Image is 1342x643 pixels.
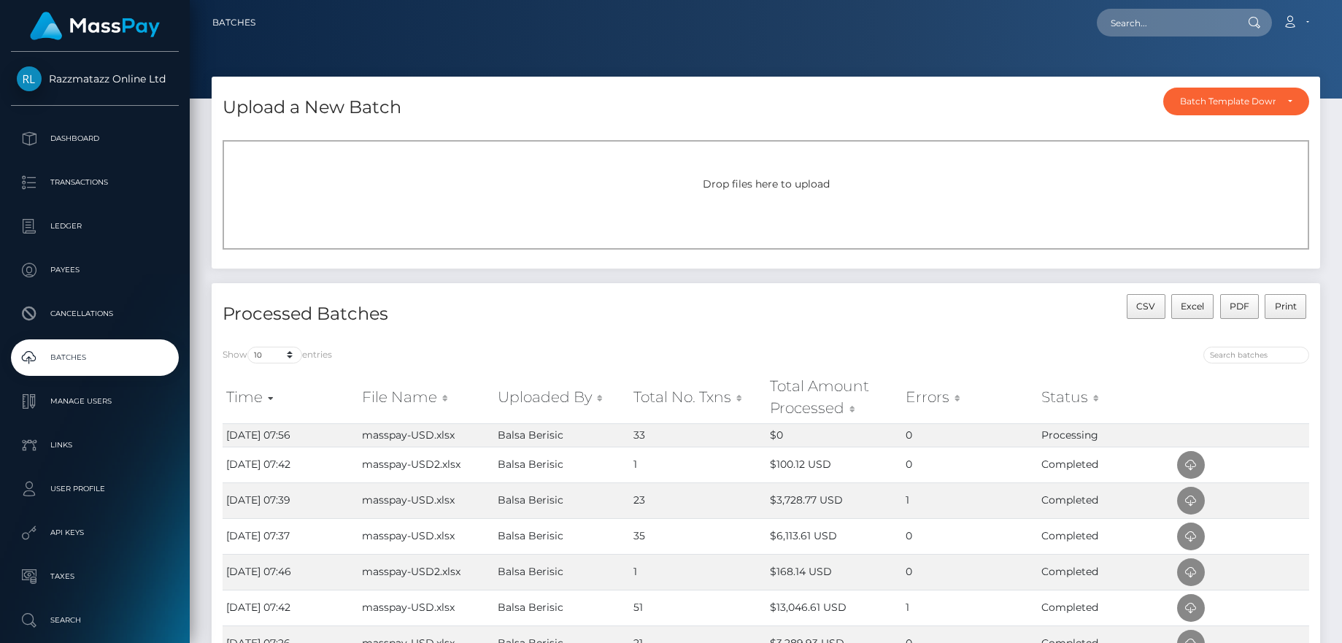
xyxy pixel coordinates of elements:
[1275,301,1297,312] span: Print
[630,518,766,554] td: 35
[766,590,902,625] td: $13,046.61 USD
[1180,96,1276,107] div: Batch Template Download
[11,558,179,595] a: Taxes
[630,554,766,590] td: 1
[902,447,1038,482] td: 0
[17,128,173,150] p: Dashboard
[30,12,160,40] img: MassPay Logo
[902,371,1038,423] th: Errors: activate to sort column ascending
[17,303,173,325] p: Cancellations
[17,66,42,91] img: Razzmatazz Online Ltd
[358,518,494,554] td: masspay-USD.xlsx
[223,301,755,327] h4: Processed Batches
[1171,294,1214,319] button: Excel
[1136,301,1155,312] span: CSV
[17,566,173,588] p: Taxes
[17,609,173,631] p: Search
[630,482,766,518] td: 23
[1220,294,1260,319] button: PDF
[11,252,179,288] a: Payees
[1097,9,1234,36] input: Search...
[11,208,179,245] a: Ledger
[212,7,255,38] a: Batches
[494,371,630,423] th: Uploaded By: activate to sort column ascending
[766,554,902,590] td: $168.14 USD
[630,423,766,447] td: 33
[703,177,830,190] span: Drop files here to upload
[902,554,1038,590] td: 0
[358,482,494,518] td: masspay-USD.xlsx
[17,434,173,456] p: Links
[766,447,902,482] td: $100.12 USD
[630,447,766,482] td: 1
[11,296,179,332] a: Cancellations
[223,347,332,363] label: Show entries
[11,471,179,507] a: User Profile
[11,72,179,85] span: Razzmatazz Online Ltd
[223,554,358,590] td: [DATE] 07:46
[766,423,902,447] td: $0
[1038,518,1173,554] td: Completed
[11,602,179,639] a: Search
[902,590,1038,625] td: 1
[1038,423,1173,447] td: Processing
[11,164,179,201] a: Transactions
[902,482,1038,518] td: 1
[1127,294,1165,319] button: CSV
[17,172,173,193] p: Transactions
[17,390,173,412] p: Manage Users
[223,447,358,482] td: [DATE] 07:42
[223,518,358,554] td: [DATE] 07:37
[11,515,179,551] a: API Keys
[11,120,179,157] a: Dashboard
[902,423,1038,447] td: 0
[1038,554,1173,590] td: Completed
[247,347,302,363] select: Showentries
[1230,301,1249,312] span: PDF
[11,383,179,420] a: Manage Users
[11,339,179,376] a: Batches
[494,590,630,625] td: Balsa Berisic
[358,371,494,423] th: File Name: activate to sort column ascending
[17,347,173,369] p: Batches
[17,478,173,500] p: User Profile
[494,423,630,447] td: Balsa Berisic
[1038,371,1173,423] th: Status: activate to sort column ascending
[1203,347,1309,363] input: Search batches
[494,482,630,518] td: Balsa Berisic
[1181,301,1204,312] span: Excel
[1038,447,1173,482] td: Completed
[494,554,630,590] td: Balsa Berisic
[1163,88,1309,115] button: Batch Template Download
[766,482,902,518] td: $3,728.77 USD
[223,95,401,120] h4: Upload a New Batch
[1038,590,1173,625] td: Completed
[17,215,173,237] p: Ledger
[630,590,766,625] td: 51
[494,447,630,482] td: Balsa Berisic
[358,423,494,447] td: masspay-USD.xlsx
[766,371,902,423] th: Total Amount Processed: activate to sort column ascending
[494,518,630,554] td: Balsa Berisic
[1038,482,1173,518] td: Completed
[902,518,1038,554] td: 0
[358,590,494,625] td: masspay-USD.xlsx
[17,259,173,281] p: Payees
[11,427,179,463] a: Links
[766,518,902,554] td: $6,113.61 USD
[630,371,766,423] th: Total No. Txns: activate to sort column ascending
[223,371,358,423] th: Time: activate to sort column ascending
[223,423,358,447] td: [DATE] 07:56
[223,590,358,625] td: [DATE] 07:42
[358,447,494,482] td: masspay-USD2.xlsx
[358,554,494,590] td: masspay-USD2.xlsx
[17,522,173,544] p: API Keys
[1265,294,1306,319] button: Print
[223,482,358,518] td: [DATE] 07:39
